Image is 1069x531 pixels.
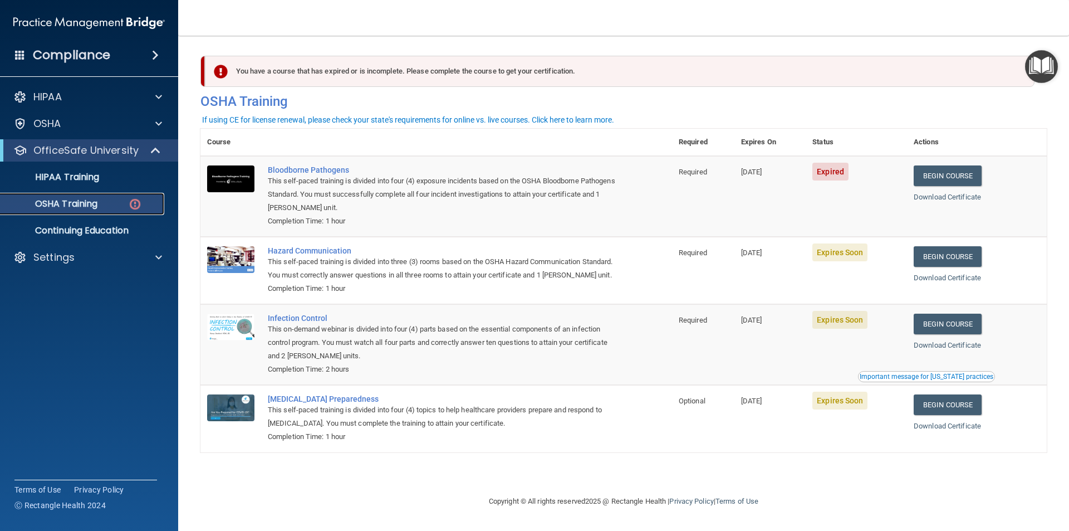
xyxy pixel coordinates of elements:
[812,163,849,181] span: Expired
[13,90,162,104] a: HIPAA
[914,193,981,201] a: Download Certificate
[806,129,907,156] th: Status
[679,168,707,176] span: Required
[13,251,162,264] a: Settings
[14,484,61,495] a: Terms of Use
[914,341,981,349] a: Download Certificate
[672,129,734,156] th: Required
[679,397,705,405] span: Optional
[858,371,995,382] button: Read this if you are a dental practitioner in the state of CA
[679,249,707,257] span: Required
[669,497,713,505] a: Privacy Policy
[812,311,867,329] span: Expires Soon
[734,129,806,156] th: Expires On
[268,174,616,215] div: This self-paced training is divided into four (4) exposure incidents based on the OSHA Bloodborne...
[128,197,142,211] img: danger-circle.6113f641.png
[679,316,707,324] span: Required
[74,484,124,495] a: Privacy Policy
[268,430,616,444] div: Completion Time: 1 hour
[268,246,616,255] a: Hazard Communication
[33,117,61,130] p: OSHA
[14,500,106,511] span: Ⓒ Rectangle Health 2024
[33,47,110,63] h4: Compliance
[812,243,867,261] span: Expires Soon
[914,422,981,430] a: Download Certificate
[420,484,827,519] div: Copyright © All rights reserved 2025 @ Rectangle Health | |
[268,323,616,363] div: This on-demand webinar is divided into four (4) parts based on the essential components of an inf...
[268,394,616,403] a: [MEDICAL_DATA] Preparedness
[33,90,62,104] p: HIPAA
[33,251,75,264] p: Settings
[7,172,99,183] p: HIPAA Training
[7,198,97,210] p: OSHA Training
[914,246,982,267] a: Begin Course
[268,363,616,376] div: Completion Time: 2 hours
[202,116,614,124] div: If using CE for license renewal, please check your state's requirements for online vs. live cours...
[13,12,165,34] img: PMB logo
[13,117,162,130] a: OSHA
[715,497,758,505] a: Terms of Use
[741,168,762,176] span: [DATE]
[268,403,616,430] div: This self-paced training is divided into four (4) topics to help healthcare providers prepare and...
[741,249,762,257] span: [DATE]
[914,314,982,334] a: Begin Course
[741,316,762,324] span: [DATE]
[200,94,1047,109] h4: OSHA Training
[13,144,161,157] a: OfficeSafe University
[812,392,867,410] span: Expires Soon
[7,225,159,236] p: Continuing Education
[268,282,616,295] div: Completion Time: 1 hour
[907,129,1047,156] th: Actions
[268,314,616,323] a: Infection Control
[914,274,981,282] a: Download Certificate
[33,144,139,157] p: OfficeSafe University
[741,397,762,405] span: [DATE]
[860,373,993,380] div: Important message for [US_STATE] practices
[214,65,228,79] img: exclamation-circle-solid-danger.72ef9ffc.png
[268,255,616,282] div: This self-paced training is divided into three (3) rooms based on the OSHA Hazard Communication S...
[205,56,1034,87] div: You have a course that has expired or is incomplete. Please complete the course to get your certi...
[914,165,982,186] a: Begin Course
[268,165,616,174] a: Bloodborne Pathogens
[1025,50,1058,83] button: Open Resource Center
[200,129,261,156] th: Course
[268,215,616,228] div: Completion Time: 1 hour
[914,394,982,415] a: Begin Course
[200,114,616,125] button: If using CE for license renewal, please check your state's requirements for online vs. live cours...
